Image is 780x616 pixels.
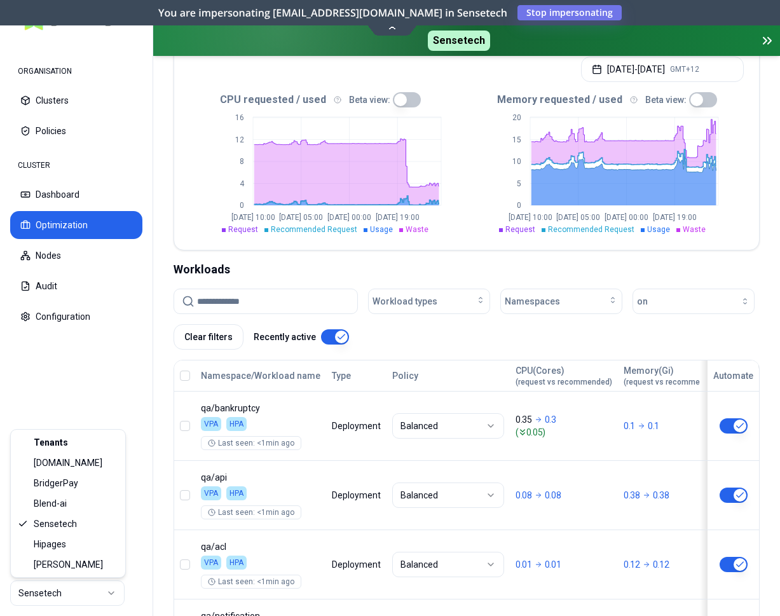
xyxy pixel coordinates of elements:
span: Sensetech [34,517,77,530]
span: [DOMAIN_NAME] [34,456,102,469]
span: Hipages [34,538,66,551]
span: Blend-ai [34,497,67,510]
span: [PERSON_NAME] [34,558,103,571]
div: Tenants [13,432,123,453]
span: BridgerPay [34,477,78,489]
